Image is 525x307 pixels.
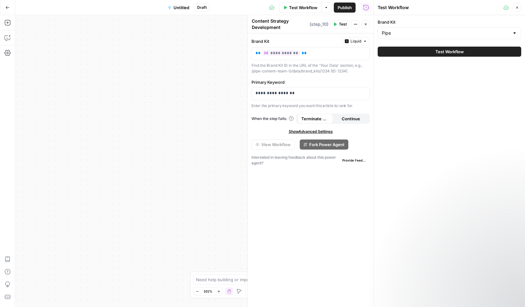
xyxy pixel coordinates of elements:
[204,289,212,294] span: 101%
[333,114,369,124] button: Continue
[378,47,521,57] button: Test Workflow
[10,106,34,111] b: Use it to :
[342,37,370,45] button: Liquid
[164,3,193,13] button: Untitled
[351,38,361,44] span: Liquid
[330,20,350,28] button: Test
[334,3,356,13] button: Publish
[435,48,464,55] span: Test Workflow
[111,3,122,14] div: Close
[108,204,118,214] button: Send a message…
[289,129,333,134] span: Show Advanced Settings
[31,3,72,8] h1: [PERSON_NAME]
[15,128,98,140] li: Understand how workflows work without sifting through prompts
[339,21,347,27] span: Test
[252,18,308,31] textarea: Content Strategy Development
[251,116,294,122] a: When the step fails:
[197,5,207,10] span: Draft
[10,206,15,211] button: Emoji picker
[5,193,121,204] textarea: Message…
[251,139,295,150] button: View Workflow
[99,3,111,14] button: Home
[20,206,25,211] button: Gif picker
[5,17,103,180] div: Play videoAirOps Copilot is now live in your workflow builder!Use it to :Improve, debug, and opti...
[251,63,370,74] div: Find the Brand Kit ID in the URL of the 'Your Data' section, e.g., /pipe-content-team-0/data/bran...
[15,142,98,153] li: Diagnose and get solutions to errors quickly
[378,19,521,25] label: Brand Kit
[10,181,60,185] div: [PERSON_NAME] • 2h ago
[5,17,121,194] div: Alex says…
[251,103,370,109] p: Enter the primary keyword you want this article to rank for.
[251,155,370,166] div: Interested in leaving feedback about this power agent?
[289,4,317,11] span: Test Workflow
[251,79,370,85] label: Primary Keyword
[15,115,98,127] li: Improve, debug, and optimize your workflows
[279,3,321,13] button: Test Workflow
[300,139,348,150] button: Fork Power Agent
[174,4,189,11] span: Untitled
[309,141,345,148] span: Fork Power Agent
[301,116,329,122] span: Terminate Workflow
[342,116,360,122] span: Continue
[10,164,98,176] div: Give it a try, and stay tuned for exciting updates!
[340,156,370,164] button: Provide Feedback
[261,141,291,148] span: View Workflow
[4,3,16,14] button: go back
[251,38,339,44] label: Brand Kit
[31,8,69,14] p: Active over [DATE]
[18,3,28,14] img: Profile image for Alex
[382,30,510,36] input: Pipe
[15,155,98,161] li: Generate prompts and code
[338,4,352,11] span: Publish
[310,21,328,27] span: ( step_10 )
[30,206,35,211] button: Upload attachment
[10,91,93,102] b: AirOps Copilot is now live in your workflow builder!
[342,158,367,163] span: Provide Feedback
